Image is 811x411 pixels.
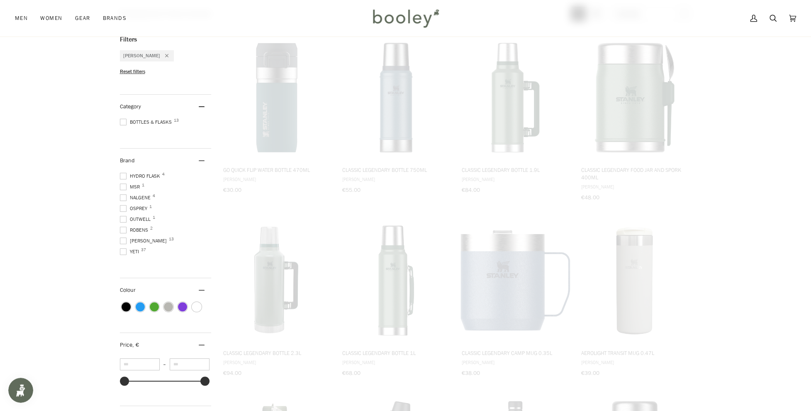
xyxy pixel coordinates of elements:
li: Reset filters [120,68,211,75]
iframe: Button to open loyalty program pop-up [8,378,33,403]
span: 13 [174,118,179,122]
span: Nalgene [120,194,153,201]
span: Colour: Purple [178,302,187,311]
span: Category [120,103,141,110]
span: Men [15,14,28,22]
span: YETI [120,248,141,255]
span: 4 [162,172,165,176]
input: Minimum value [120,358,160,370]
input: Maximum value [170,358,209,370]
span: Reset filters [120,68,145,75]
span: Filters [120,35,137,44]
span: , € [132,341,139,349]
span: Colour: Black [122,302,131,311]
span: 1 [142,183,144,187]
span: [PERSON_NAME] [120,237,169,245]
span: Osprey [120,205,150,212]
span: [PERSON_NAME] [123,52,160,59]
img: Booley [369,6,442,30]
span: MSR [120,183,142,191]
span: 37 [141,248,146,252]
span: Bottles & Flasks [120,118,174,126]
span: 1 [149,205,152,209]
span: Colour: Grey [164,302,173,311]
span: Hydro Flask [120,172,163,180]
div: Remove filter: Stanley [160,52,168,59]
span: – [160,361,170,368]
span: Colour: Blue [136,302,145,311]
span: 4 [153,194,155,198]
span: Robens [120,226,151,234]
span: 2 [150,226,153,230]
span: Colour: Green [150,302,159,311]
span: Women [40,14,62,22]
span: Outwell [120,215,153,223]
span: Brand [120,157,135,164]
span: Price [120,341,139,349]
span: Colour [120,286,142,294]
span: 13 [169,237,174,241]
span: Colour: White [192,302,201,311]
span: Brands [102,14,127,22]
span: 1 [153,215,155,220]
span: Gear [75,14,90,22]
